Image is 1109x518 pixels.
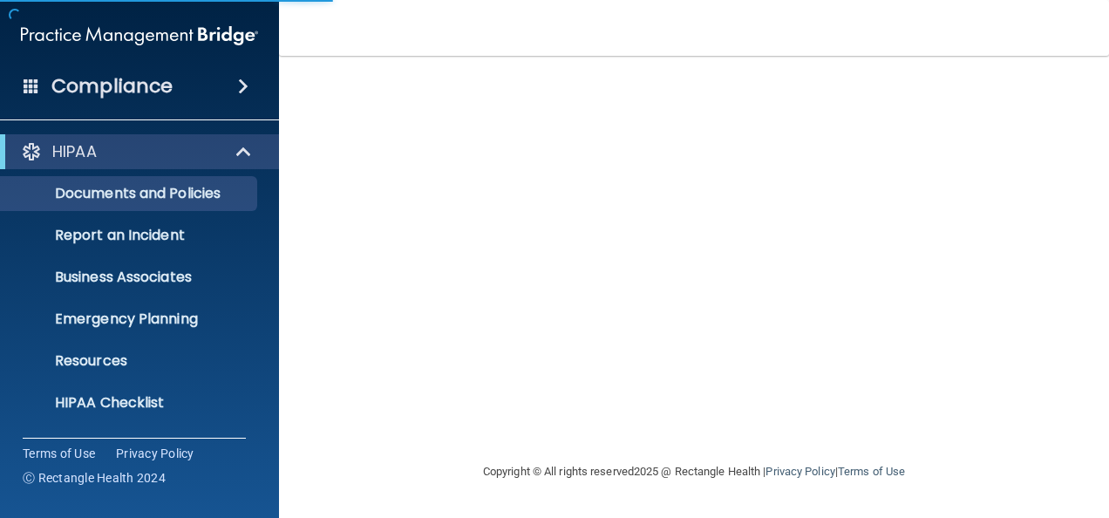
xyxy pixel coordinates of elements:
p: Resources [11,352,249,370]
p: HIPAA Checklist [11,394,249,412]
a: HIPAA [21,141,253,162]
a: Terms of Use [838,465,905,478]
a: Terms of Use [23,445,95,462]
p: HIPAA Risk Assessment [11,436,249,453]
span: Ⓒ Rectangle Health 2024 [23,469,166,487]
p: Business Associates [11,269,249,286]
img: PMB logo [21,18,258,53]
div: Copyright © All rights reserved 2025 @ Rectangle Health | | [376,444,1012,500]
p: Documents and Policies [11,185,249,202]
p: HIPAA [52,141,97,162]
p: Emergency Planning [11,310,249,328]
a: Privacy Policy [116,445,194,462]
h4: Compliance [51,74,173,99]
p: Report an Incident [11,227,249,244]
a: Privacy Policy [765,465,834,478]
